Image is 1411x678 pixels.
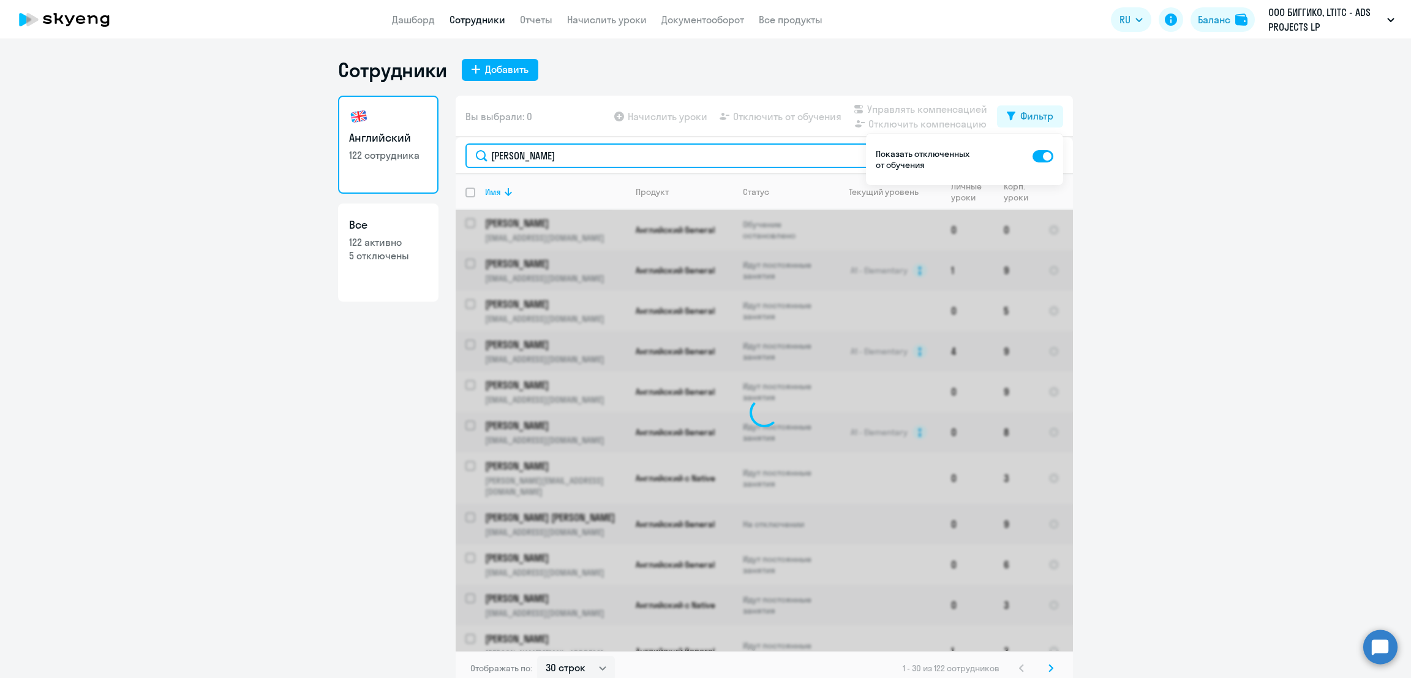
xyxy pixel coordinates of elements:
[485,62,529,77] div: Добавить
[465,143,1063,168] input: Поиск по имени, email, продукту или статусу
[338,204,438,302] a: Все122 активно5 отключены
[349,130,427,146] h3: Английский
[462,59,538,81] button: Добавить
[1004,181,1030,203] div: Корп. уроки
[567,13,647,26] a: Начислить уроки
[743,186,827,197] div: Статус
[1020,109,1053,123] div: Фильтр
[1268,5,1382,34] p: ООО БИГГИКО, LTITC - ADS PROJECTS LP
[661,13,744,26] a: Документооборот
[485,186,625,197] div: Имя
[349,249,427,262] p: 5 отключены
[743,186,769,197] div: Статус
[997,105,1063,128] button: Фильтр
[1004,181,1038,203] div: Корп. уроки
[837,186,941,197] div: Текущий уровень
[876,148,973,170] p: Показать отключенных от обучения
[1191,7,1255,32] button: Балансbalance
[1235,13,1247,26] img: balance
[951,181,985,203] div: Личные уроки
[903,663,999,674] span: 1 - 30 из 122 сотрудников
[465,109,532,124] span: Вы выбрали: 0
[349,107,369,126] img: english
[849,186,919,197] div: Текущий уровень
[349,217,427,233] h3: Все
[349,235,427,249] p: 122 активно
[1119,12,1131,27] span: RU
[759,13,822,26] a: Все продукты
[450,13,505,26] a: Сотрудники
[338,58,447,82] h1: Сотрудники
[636,186,669,197] div: Продукт
[1198,12,1230,27] div: Баланс
[485,186,501,197] div: Имя
[951,181,993,203] div: Личные уроки
[349,148,427,162] p: 122 сотрудника
[636,186,732,197] div: Продукт
[338,96,438,194] a: Английский122 сотрудника
[1262,5,1401,34] button: ООО БИГГИКО, LTITC - ADS PROJECTS LP
[520,13,552,26] a: Отчеты
[392,13,435,26] a: Дашборд
[1111,7,1151,32] button: RU
[470,663,532,674] span: Отображать по:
